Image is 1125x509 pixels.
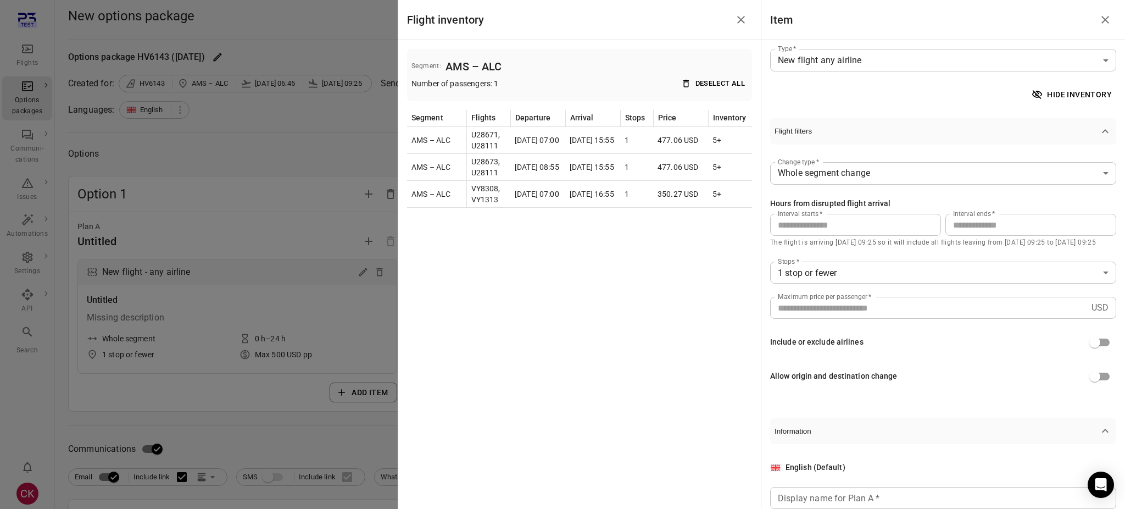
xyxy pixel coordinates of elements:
[786,462,845,474] div: English (Default)
[775,427,1099,435] span: Information
[1094,9,1116,31] button: Close drawer
[770,418,1116,444] button: Information
[778,44,797,53] label: Type
[775,127,1099,135] span: Flight filters
[778,54,1099,67] div: New flight any airline
[770,145,1116,405] div: Flight filters
[1029,85,1116,105] button: Hide inventory
[770,237,1116,248] p: The flight is arriving [DATE] 09:25 so it will include all flights leaving from [DATE] 09:25 to [...
[778,292,872,301] label: Maximum price per passenger
[770,370,898,383] div: Allow origin and destination change
[770,198,891,210] div: Hours from disrupted flight arrival
[953,209,995,218] label: Interval ends
[778,257,799,266] label: Stops
[778,209,822,218] label: Interval starts
[1091,301,1109,314] p: USD
[770,118,1116,145] button: Flight filters
[770,336,864,348] div: Include or exclude airlines
[770,262,1116,284] div: 1 stop or fewer
[1088,472,1114,498] div: Open Intercom Messenger
[778,167,1099,180] div: Whole segment change
[770,11,793,29] h1: Item
[778,157,819,167] label: Change type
